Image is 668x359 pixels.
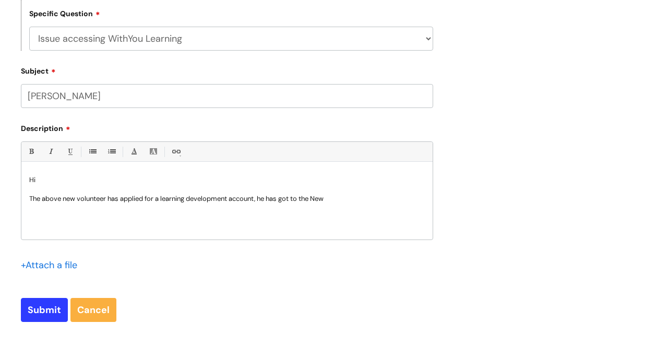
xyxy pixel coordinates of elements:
a: Link [169,145,182,158]
p: The above new volunteer has applied for a learning development account, he has got to the New [29,194,425,204]
p: Hi [29,175,425,185]
a: Cancel [70,298,116,322]
label: Subject [21,63,433,76]
a: Font Color [127,145,140,158]
label: Specific Question [29,8,100,18]
a: Bold (⌘B) [25,145,38,158]
a: Underline(⌘U) [63,145,76,158]
a: • Unordered List (⌘⇧7) [86,145,99,158]
a: Italic (⌘I) [44,145,57,158]
a: Back Color [147,145,160,158]
label: Description [21,121,433,133]
span: + [21,259,26,271]
a: 1. Ordered List (⌘⇧8) [105,145,118,158]
input: Submit [21,298,68,322]
div: Attach a file [21,257,83,273]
